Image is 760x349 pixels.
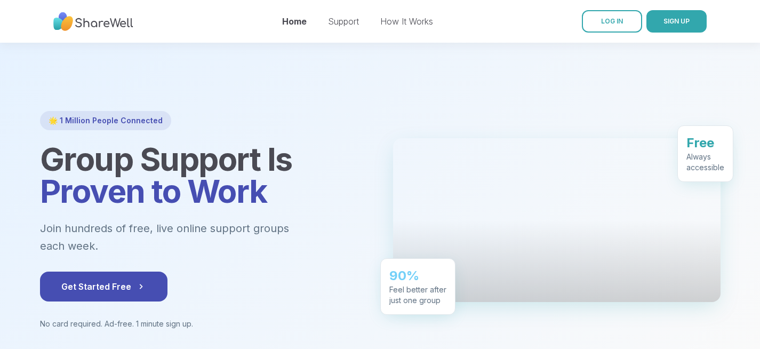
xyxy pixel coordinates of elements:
a: Support [328,16,359,27]
span: Proven to Work [40,172,267,210]
span: SIGN UP [663,17,690,25]
a: How It Works [380,16,433,27]
a: LOG IN [582,10,642,33]
a: Home [282,16,307,27]
span: LOG IN [601,17,623,25]
div: Feel better after just one group [389,284,446,305]
div: Always accessible [686,151,724,172]
button: Get Started Free [40,272,167,302]
p: Join hundreds of free, live online support groups each week. [40,220,347,255]
span: Get Started Free [61,280,146,293]
img: ShareWell Nav Logo [53,7,133,36]
div: 90% [389,267,446,284]
div: 🌟 1 Million People Connected [40,111,171,130]
h1: Group Support Is [40,143,367,207]
button: SIGN UP [646,10,707,33]
div: Free [686,134,724,151]
p: No card required. Ad-free. 1 minute sign up. [40,319,367,329]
